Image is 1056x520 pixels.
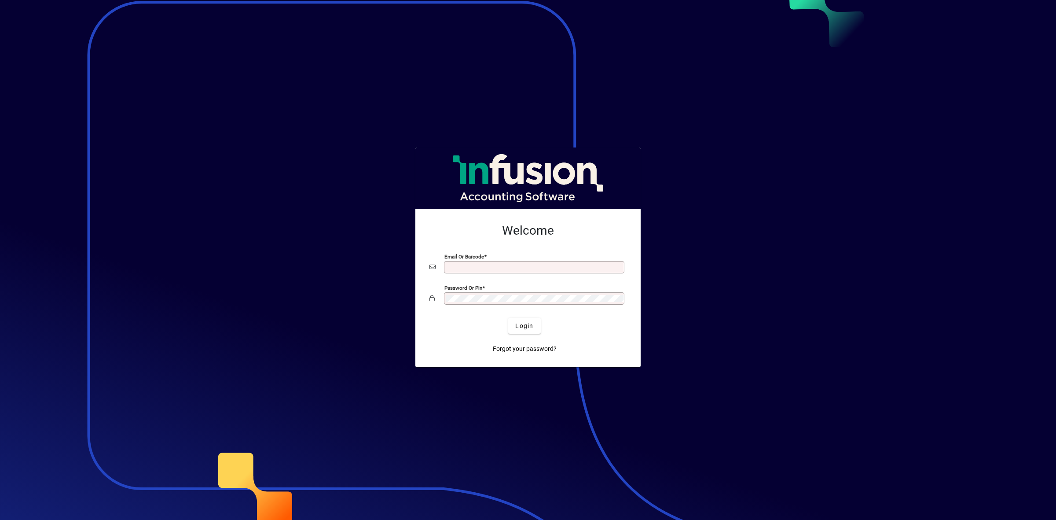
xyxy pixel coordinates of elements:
[429,223,627,238] h2: Welcome
[508,318,540,334] button: Login
[493,344,557,354] span: Forgot your password?
[444,254,484,260] mat-label: Email or Barcode
[444,285,482,291] mat-label: Password or Pin
[489,341,560,357] a: Forgot your password?
[515,321,533,331] span: Login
